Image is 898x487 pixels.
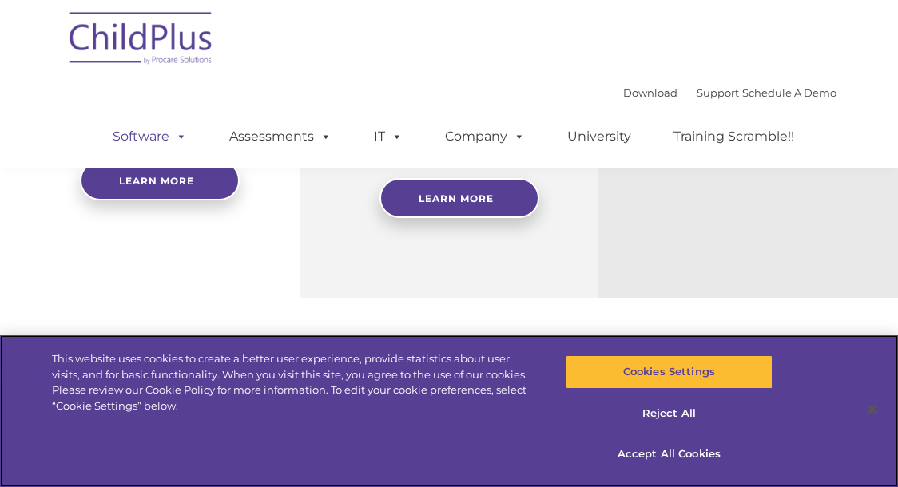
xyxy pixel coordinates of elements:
div: This website uses cookies to create a better user experience, provide statistics about user visit... [52,351,538,414]
font: | [623,86,836,99]
a: Learn More [379,178,539,218]
span: Learn More [419,192,494,204]
a: Schedule A Demo [742,86,836,99]
button: Accept All Cookies [566,438,773,471]
a: Learn more [80,160,240,200]
a: IT [358,121,419,152]
a: University [551,121,647,152]
a: Training Scramble!! [658,121,810,152]
span: Learn more [119,175,194,187]
button: Cookies Settings [566,355,773,389]
button: Close [855,392,890,427]
button: Reject All [566,397,773,430]
img: ChildPlus by Procare Solutions [62,1,221,81]
a: Software [97,121,203,152]
a: Support [697,86,739,99]
a: Download [623,86,677,99]
a: Assessments [213,121,348,152]
a: Company [429,121,541,152]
